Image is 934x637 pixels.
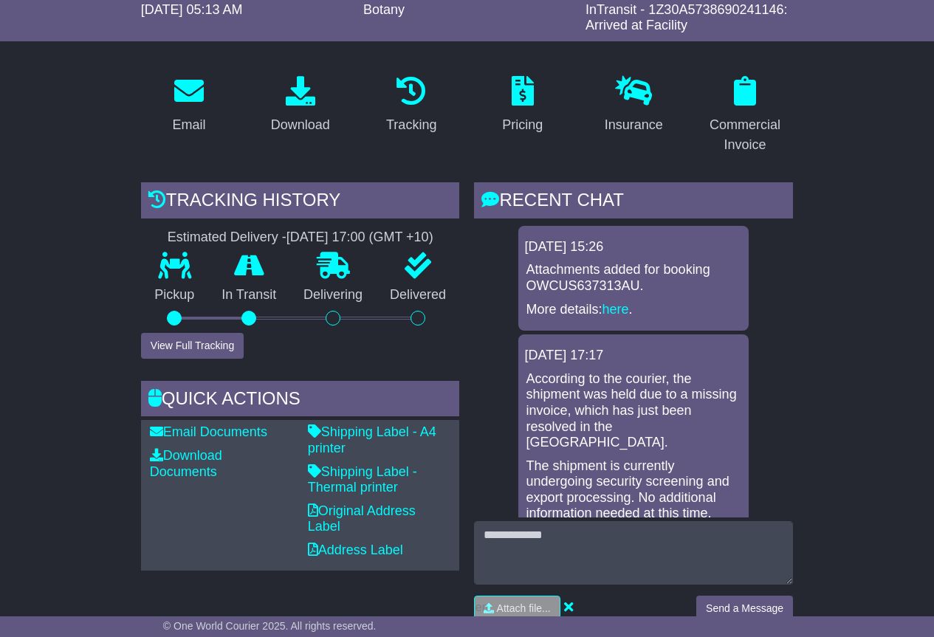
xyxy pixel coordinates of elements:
[696,596,793,621] button: Send a Message
[290,287,377,303] p: Delivering
[602,302,629,317] a: here
[141,287,208,303] p: Pickup
[524,348,743,364] div: [DATE] 17:17
[492,71,552,140] a: Pricing
[208,287,290,303] p: In Transit
[141,230,460,246] div: Estimated Delivery -
[502,115,543,135] div: Pricing
[595,71,673,140] a: Insurance
[697,71,794,160] a: Commercial Invoice
[141,2,243,17] span: [DATE] 05:13 AM
[150,448,222,479] a: Download Documents
[141,381,460,421] div: Quick Actions
[386,115,436,135] div: Tracking
[271,115,330,135] div: Download
[474,182,793,222] div: RECENT CHAT
[526,302,741,318] p: More details: .
[141,182,460,222] div: Tracking history
[707,115,784,155] div: Commercial Invoice
[308,503,416,534] a: Original Address Label
[526,262,741,294] p: Attachments added for booking OWCUS637313AU.
[286,230,433,246] div: [DATE] 17:00 (GMT +10)
[150,424,267,439] a: Email Documents
[173,115,206,135] div: Email
[605,115,663,135] div: Insurance
[524,239,743,255] div: [DATE] 15:26
[141,333,244,359] button: View Full Tracking
[308,464,417,495] a: Shipping Label - Thermal printer
[163,620,377,632] span: © One World Courier 2025. All rights reserved.
[377,71,446,140] a: Tracking
[261,71,340,140] a: Download
[526,458,741,522] p: The shipment is currently undergoing security screening and export processing. No additional info...
[377,287,460,303] p: Delivered
[526,371,741,451] p: According to the courier, the shipment was held due to a missing invoice, which has just been res...
[308,543,403,557] a: Address Label
[308,424,436,455] a: Shipping Label - A4 printer
[586,2,788,33] span: InTransit - 1Z30A5738690241146: Arrived at Facility
[163,71,216,140] a: Email
[363,2,405,17] span: Botany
